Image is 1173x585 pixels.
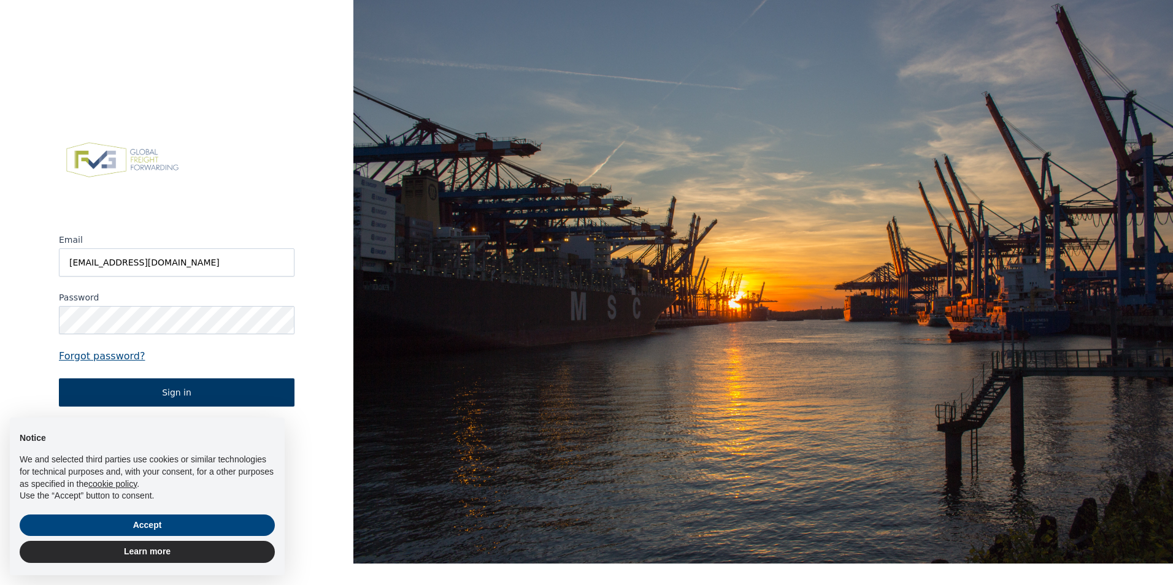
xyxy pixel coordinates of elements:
[20,454,275,490] p: We and selected third parties use cookies or similar technologies for technical purposes and, wit...
[20,541,275,563] button: Learn more
[59,136,186,185] img: FVG - Global freight forwarding
[20,490,275,502] p: Use the “Accept” button to consent.
[59,234,294,246] label: Email
[59,378,294,407] button: Sign in
[20,432,275,445] h2: Notice
[20,514,275,537] button: Accept
[59,291,294,304] label: Password
[88,479,137,489] a: cookie policy
[59,248,294,277] input: Email
[59,349,294,364] a: Forgot password?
